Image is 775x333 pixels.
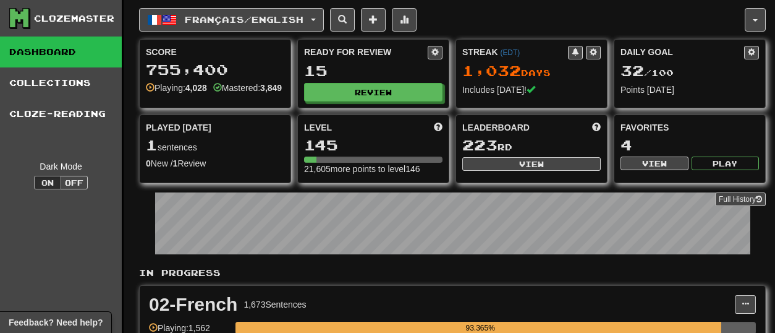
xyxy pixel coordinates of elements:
div: Score [146,46,284,58]
p: In Progress [139,267,766,279]
span: Open feedback widget [9,316,103,329]
div: Ready for Review [304,46,428,58]
button: Review [304,83,443,102]
button: Add sentence to collection [361,8,386,32]
div: sentences [146,137,284,154]
div: 755,400 [146,62,284,77]
span: 1,032 [462,62,521,79]
a: Full History [715,192,766,206]
div: 4 [620,137,759,153]
div: Includes [DATE]! [462,84,601,96]
strong: 4,028 [185,83,207,93]
strong: 3,849 [260,83,282,93]
div: 02-French [149,295,237,314]
button: Play [692,157,760,170]
button: Français/English [139,8,324,32]
div: Favorites [620,121,759,134]
strong: 0 [146,158,151,168]
span: Français / English [185,14,303,25]
span: Leaderboard [462,121,530,134]
button: View [462,157,601,171]
div: 15 [304,63,443,79]
span: 223 [462,136,498,154]
div: Day s [462,63,601,79]
div: Dark Mode [9,160,112,173]
div: 1,673 Sentences [244,298,306,311]
span: This week in points, UTC [592,121,601,134]
span: Level [304,121,332,134]
button: On [34,176,61,189]
div: Points [DATE] [620,84,759,96]
div: 145 [304,137,443,153]
div: Streak [462,46,568,58]
div: 21,605 more points to level 146 [304,163,443,175]
span: Played [DATE] [146,121,211,134]
div: Clozemaster [34,12,114,25]
button: Search sentences [330,8,355,32]
a: (EDT) [500,48,520,57]
div: Mastered: [213,82,282,94]
strong: 1 [173,158,178,168]
div: Playing: [146,82,207,94]
button: View [620,157,688,170]
div: Daily Goal [620,46,744,59]
div: rd [462,137,601,154]
button: More stats [392,8,417,32]
span: Score more points to level up [434,121,443,134]
span: 32 [620,62,644,79]
div: New / Review [146,157,284,170]
button: Off [61,176,88,189]
span: / 100 [620,67,674,78]
span: 1 [146,136,158,154]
